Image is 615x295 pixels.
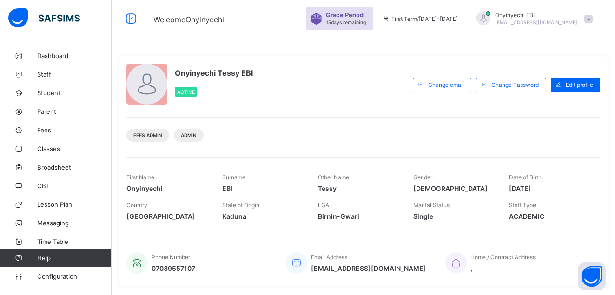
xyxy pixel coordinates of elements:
span: Onyinyechi Tessy EBI [175,68,253,78]
span: Single [413,212,495,220]
span: Messaging [37,219,112,227]
span: Help [37,254,111,262]
span: Active [177,89,195,95]
span: Time Table [37,238,112,245]
span: [DATE] [509,184,591,192]
span: Change email [428,81,464,88]
span: Other Name [318,174,349,181]
span: Lesson Plan [37,201,112,208]
span: Gender [413,174,432,181]
span: Student [37,89,112,97]
span: Grace Period [326,12,364,19]
span: Tessy [318,184,400,192]
span: First Name [126,174,154,181]
span: Broadsheet [37,164,112,171]
span: Welcome Onyinyechi [153,15,224,24]
span: ACADEMIC [509,212,591,220]
span: Staff Type [509,202,536,209]
span: Onyinyechi [126,184,208,192]
span: EBI [222,184,304,192]
span: , [470,264,536,272]
span: Phone Number [152,254,190,261]
span: Parent [37,108,112,115]
img: sticker-purple.71386a28dfed39d6af7621340158ba97.svg [311,13,322,25]
span: session/term information [382,15,458,22]
span: Change Password [491,81,539,88]
span: Classes [37,145,112,152]
span: [GEOGRAPHIC_DATA] [126,212,208,220]
span: Kaduna [222,212,304,220]
img: safsims [8,8,80,28]
span: [EMAIL_ADDRESS][DOMAIN_NAME] [311,264,426,272]
span: Edit profile [566,81,593,88]
span: Email Address [311,254,347,261]
span: Date of Birth [509,174,542,181]
span: 15 days remaining [326,20,366,25]
span: CBT [37,182,112,190]
span: State of Origin [222,202,259,209]
span: Onyinyechi EBI [495,12,577,19]
span: Country [126,202,147,209]
span: Fees [37,126,112,134]
span: 07039557107 [152,264,195,272]
span: Dashboard [37,52,112,59]
span: [EMAIL_ADDRESS][DOMAIN_NAME] [495,20,577,25]
span: Surname [222,174,245,181]
span: Birnin-Gwari [318,212,400,220]
span: Fees Admin [133,132,162,138]
div: OnyinyechiEBI [467,11,597,26]
span: Configuration [37,273,111,280]
span: Marital Status [413,202,450,209]
span: LGA [318,202,329,209]
span: Admin [181,132,197,138]
span: [DEMOGRAPHIC_DATA] [413,184,495,192]
span: Home / Contract Address [470,254,536,261]
span: Staff [37,71,112,78]
button: Open asap [578,262,606,290]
